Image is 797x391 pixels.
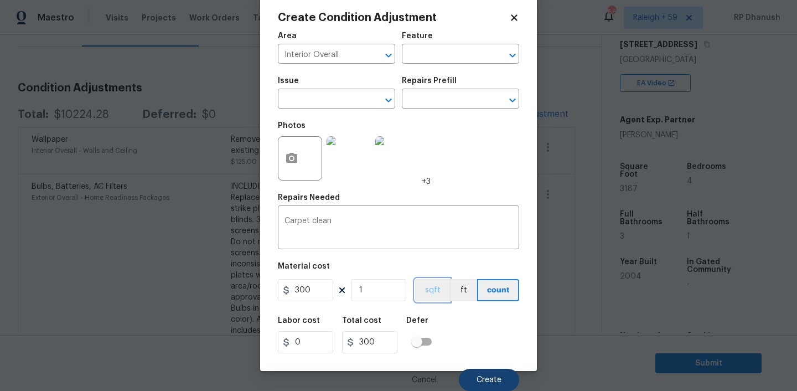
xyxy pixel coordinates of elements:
button: Create [459,369,519,391]
button: Cancel [394,369,454,391]
button: count [477,279,519,301]
button: Open [381,48,396,63]
button: Open [381,92,396,108]
button: Open [505,92,520,108]
h5: Defer [406,317,428,325]
h5: Photos [278,122,306,130]
h5: Issue [278,77,299,85]
button: ft [449,279,477,301]
textarea: Carpet clean [284,217,513,240]
h5: Area [278,32,297,40]
h2: Create Condition Adjustment [278,12,509,23]
h5: Feature [402,32,433,40]
h5: Material cost [278,263,330,270]
h5: Labor cost [278,317,320,325]
span: Create [477,376,501,384]
h5: Repairs Needed [278,194,340,202]
h5: Repairs Prefill [402,77,457,85]
span: +3 [422,176,431,187]
button: sqft [415,279,449,301]
h5: Total cost [342,317,381,325]
span: Cancel [412,376,437,384]
button: Open [505,48,520,63]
